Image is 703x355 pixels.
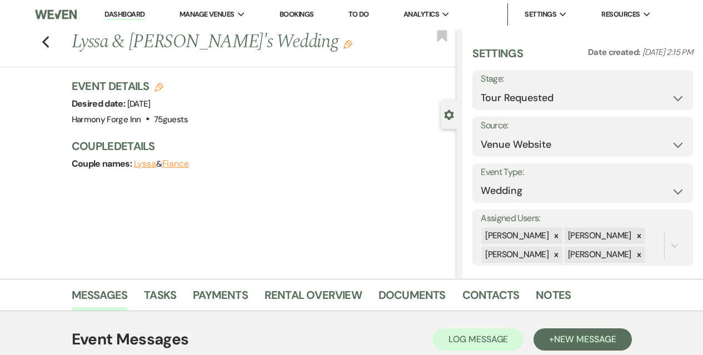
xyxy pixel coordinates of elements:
[265,286,362,311] a: Rental Overview
[72,98,127,109] span: Desired date:
[601,9,640,20] span: Resources
[193,286,248,311] a: Payments
[403,9,439,20] span: Analytics
[482,228,550,244] div: [PERSON_NAME]
[72,78,188,94] h3: Event Details
[565,247,633,263] div: [PERSON_NAME]
[525,9,556,20] span: Settings
[144,286,176,311] a: Tasks
[378,286,446,311] a: Documents
[348,9,369,19] a: To Do
[72,29,376,56] h1: Lyssa & [PERSON_NAME]'s Wedding
[127,98,151,109] span: [DATE]
[481,118,685,134] label: Source:
[280,9,314,19] a: Bookings
[534,328,631,351] button: +New Message
[481,211,685,227] label: Assigned Users:
[72,328,189,351] h1: Event Messages
[481,164,685,181] label: Event Type:
[104,9,144,20] a: Dashboard
[642,47,693,58] span: [DATE] 2:15 PM
[35,3,76,26] img: Weven Logo
[472,46,523,70] h3: Settings
[433,328,523,351] button: Log Message
[536,286,571,311] a: Notes
[554,333,616,345] span: New Message
[343,39,352,49] button: Edit
[134,159,157,168] button: Lyssa
[462,286,520,311] a: Contacts
[72,158,134,169] span: Couple names:
[154,114,188,125] span: 75 guests
[72,114,141,125] span: Harmony Forge Inn
[565,228,633,244] div: [PERSON_NAME]
[588,47,642,58] span: Date created:
[134,158,190,169] span: &
[180,9,235,20] span: Manage Venues
[72,286,128,311] a: Messages
[444,109,454,119] button: Close lead details
[481,71,685,87] label: Stage:
[448,333,508,345] span: Log Message
[162,159,190,168] button: Fiance
[72,138,446,154] h3: Couple Details
[482,247,550,263] div: [PERSON_NAME]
